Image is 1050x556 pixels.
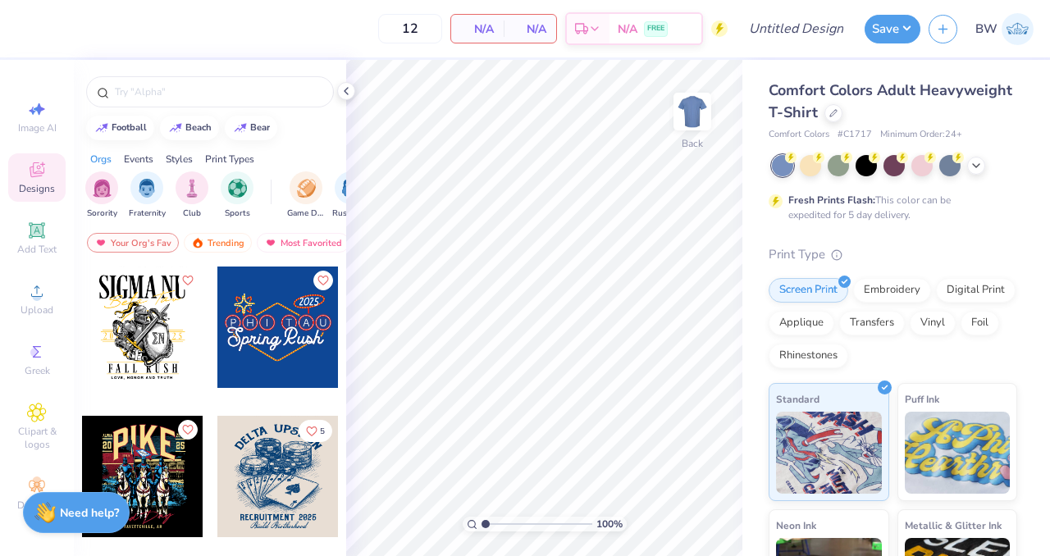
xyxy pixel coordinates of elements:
img: trend_line.gif [169,123,182,133]
button: beach [160,116,219,140]
button: Like [299,420,332,442]
div: Rhinestones [769,344,848,368]
div: Print Type [769,245,1017,264]
div: Events [124,152,153,166]
div: filter for Game Day [287,171,325,220]
button: filter button [176,171,208,220]
button: football [86,116,154,140]
img: Rush & Bid Image [342,179,361,198]
div: beach [185,123,212,132]
img: most_fav.gif [94,237,107,248]
div: Back [682,136,703,151]
span: 5 [320,427,325,435]
div: filter for Fraternity [129,171,166,220]
span: Image AI [18,121,57,134]
div: filter for Sports [221,171,253,220]
img: Back [676,95,709,128]
div: filter for Rush & Bid [332,171,370,220]
strong: Fresh Prints Flash: [788,194,875,207]
span: Add Text [17,243,57,256]
button: filter button [221,171,253,220]
a: BW [975,13,1034,45]
input: Try "Alpha" [113,84,323,100]
div: This color can be expedited for 5 day delivery. [788,193,990,222]
img: Fraternity Image [138,179,156,198]
div: Applique [769,311,834,335]
span: Club [183,207,201,220]
div: filter for Club [176,171,208,220]
img: trend_line.gif [95,123,108,133]
span: # C1717 [838,128,872,142]
button: Save [865,15,920,43]
div: bear [250,123,270,132]
span: N/A [461,21,494,38]
div: Vinyl [910,311,956,335]
span: Sports [225,207,250,220]
div: Print Types [205,152,254,166]
div: Foil [961,311,999,335]
button: filter button [85,171,118,220]
button: bear [225,116,277,140]
span: Upload [21,303,53,317]
span: N/A [618,21,637,38]
img: trend_line.gif [234,123,247,133]
button: Like [178,420,198,440]
span: FREE [647,23,664,34]
button: Like [313,271,333,290]
img: Sorority Image [93,179,112,198]
span: N/A [514,21,546,38]
img: Club Image [183,179,201,198]
div: Screen Print [769,278,848,303]
span: Designs [19,182,55,195]
input: Untitled Design [736,12,856,45]
span: Game Day [287,207,325,220]
span: Neon Ink [776,517,816,534]
button: filter button [129,171,166,220]
span: Rush & Bid [332,207,370,220]
strong: Need help? [60,505,119,521]
img: Game Day Image [297,179,316,198]
div: Styles [166,152,193,166]
span: Minimum Order: 24 + [880,128,962,142]
div: Trending [184,233,252,253]
span: Puff Ink [905,390,939,408]
img: Puff Ink [905,412,1011,494]
span: Standard [776,390,819,408]
img: Standard [776,412,882,494]
span: Decorate [17,499,57,512]
img: most_fav.gif [264,237,277,248]
img: trending.gif [191,237,204,248]
span: Fraternity [129,207,166,220]
span: Greek [25,364,50,377]
div: football [112,123,147,132]
span: Clipart & logos [8,425,66,451]
div: Most Favorited [257,233,349,253]
span: 100 % [596,517,623,531]
input: – – [378,14,442,43]
div: Transfers [839,311,905,335]
div: Embroidery [853,278,931,303]
button: Like [178,271,198,290]
span: Sorority [87,207,117,220]
img: Sports Image [228,179,247,198]
button: filter button [332,171,370,220]
div: Digital Print [936,278,1016,303]
span: Comfort Colors Adult Heavyweight T-Shirt [769,80,1012,122]
span: Metallic & Glitter Ink [905,517,1002,534]
div: Your Org's Fav [87,233,179,253]
div: filter for Sorority [85,171,118,220]
span: BW [975,20,997,39]
img: Brooke Williams [1002,13,1034,45]
button: filter button [287,171,325,220]
div: Orgs [90,152,112,166]
span: Comfort Colors [769,128,829,142]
